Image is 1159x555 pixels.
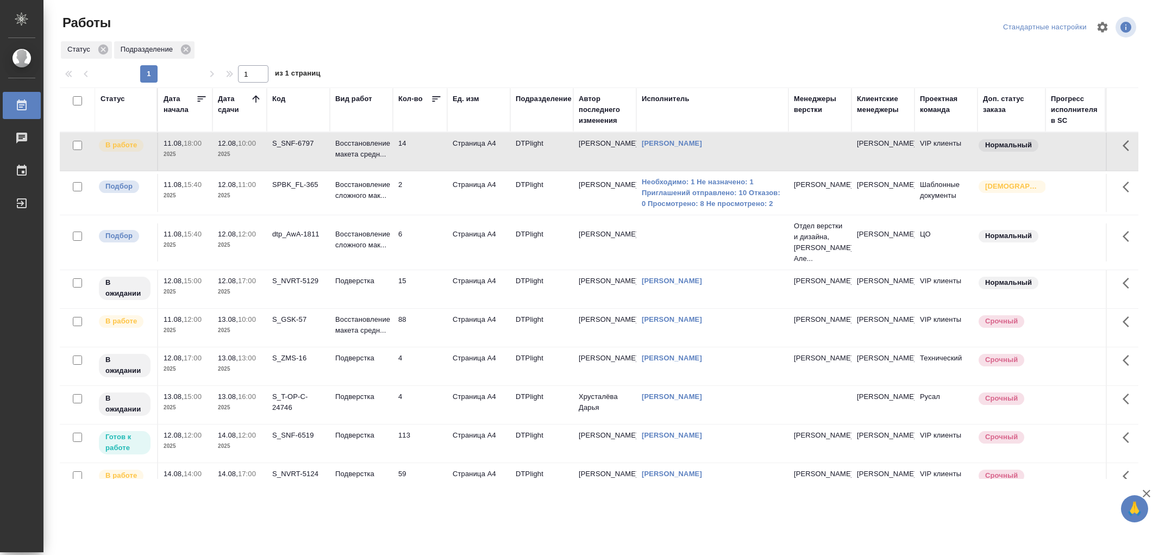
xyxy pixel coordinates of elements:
[238,277,256,285] p: 17:00
[985,316,1018,327] p: Срочный
[238,431,256,439] p: 12:00
[98,314,152,329] div: Исполнитель выполняет работу
[914,133,978,171] td: VIP клиенты
[914,347,978,385] td: Технический
[272,430,324,441] div: S_SNF-6519
[794,221,846,264] p: Отдел верстки и дизайна, [PERSON_NAME] Але...
[238,392,256,401] p: 16:00
[393,174,447,212] td: 2
[272,391,324,413] div: S_T-OP-C-24746
[642,392,702,401] a: [PERSON_NAME]
[1051,93,1100,126] div: Прогресс исполнителя в SC
[447,386,510,424] td: Страница А4
[164,149,207,160] p: 2025
[164,441,207,452] p: 2025
[985,277,1032,288] p: Нормальный
[98,276,152,301] div: Исполнитель назначен, приступать к работе пока рано
[573,270,636,308] td: [PERSON_NAME]
[794,93,846,115] div: Менеджеры верстки
[510,309,573,347] td: DTPlight
[510,347,573,385] td: DTPlight
[184,315,202,323] p: 12:00
[1116,386,1142,412] button: Здесь прячутся важные кнопки
[218,240,261,251] p: 2025
[914,425,978,463] td: VIP клиенты
[272,179,324,190] div: SPBK_FL-365
[851,174,914,212] td: [PERSON_NAME]
[98,179,152,194] div: Можно подбирать исполнителей
[851,133,914,171] td: [PERSON_NAME]
[164,364,207,375] p: 2025
[794,314,846,325] p: [PERSON_NAME]
[164,470,184,478] p: 14.08,
[272,276,324,286] div: S_NVRT-5129
[1116,463,1142,489] button: Здесь прячутся важные кнопки
[510,270,573,308] td: DTPlight
[851,425,914,463] td: [PERSON_NAME]
[184,139,202,147] p: 18:00
[335,229,387,251] p: Восстановление сложного мак...
[218,441,261,452] p: 2025
[164,180,184,189] p: 11.08,
[164,315,184,323] p: 11.08,
[447,133,510,171] td: Страница А4
[238,315,256,323] p: 10:00
[60,14,111,32] span: Работы
[105,230,133,241] p: Подбор
[985,181,1039,192] p: [DEMOGRAPHIC_DATA]
[573,133,636,171] td: [PERSON_NAME]
[218,402,261,413] p: 2025
[447,463,510,501] td: Страница А4
[335,314,387,336] p: Восстановление макета средн...
[1125,497,1144,520] span: 🙏
[272,229,324,240] div: dtp_AwA-1811
[335,179,387,201] p: Восстановление сложного мак...
[98,138,152,153] div: Исполнитель выполняет работу
[393,347,447,385] td: 4
[794,276,846,286] p: [PERSON_NAME]
[914,386,978,424] td: Русал
[105,354,144,376] p: В ожидании
[851,309,914,347] td: [PERSON_NAME]
[851,270,914,308] td: [PERSON_NAME]
[393,223,447,261] td: 6
[1116,223,1142,250] button: Здесь прячутся важные кнопки
[218,431,238,439] p: 14.08,
[218,354,238,362] p: 13.08,
[218,149,261,160] p: 2025
[164,431,184,439] p: 12.08,
[794,469,846,479] p: [PERSON_NAME]
[105,432,144,453] p: Готов к работе
[516,93,572,104] div: Подразделение
[272,469,324,479] div: S_NVRT-5124
[1116,17,1138,38] span: Посмотреть информацию
[857,93,909,115] div: Клиентские менеджеры
[218,139,238,147] p: 12.08,
[272,138,324,149] div: S_SNF-6797
[98,430,152,456] div: Исполнитель может приступить к работе
[642,277,702,285] a: [PERSON_NAME]
[164,230,184,238] p: 11.08,
[510,463,573,501] td: DTPlight
[573,347,636,385] td: [PERSON_NAME]
[642,470,702,478] a: [PERSON_NAME]
[164,286,207,297] p: 2025
[105,277,144,299] p: В ожидании
[573,309,636,347] td: [PERSON_NAME]
[98,469,152,483] div: Исполнитель выполняет работу
[218,392,238,401] p: 13.08,
[642,139,702,147] a: [PERSON_NAME]
[164,139,184,147] p: 11.08,
[184,230,202,238] p: 15:40
[851,386,914,424] td: [PERSON_NAME]
[447,223,510,261] td: Страница А4
[164,190,207,201] p: 2025
[218,325,261,336] p: 2025
[447,309,510,347] td: Страница А4
[67,44,94,55] p: Статус
[272,93,285,104] div: Код
[573,174,636,212] td: [PERSON_NAME]
[1116,347,1142,373] button: Здесь прячутся важные кнопки
[1000,19,1089,36] div: split button
[573,223,636,261] td: [PERSON_NAME]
